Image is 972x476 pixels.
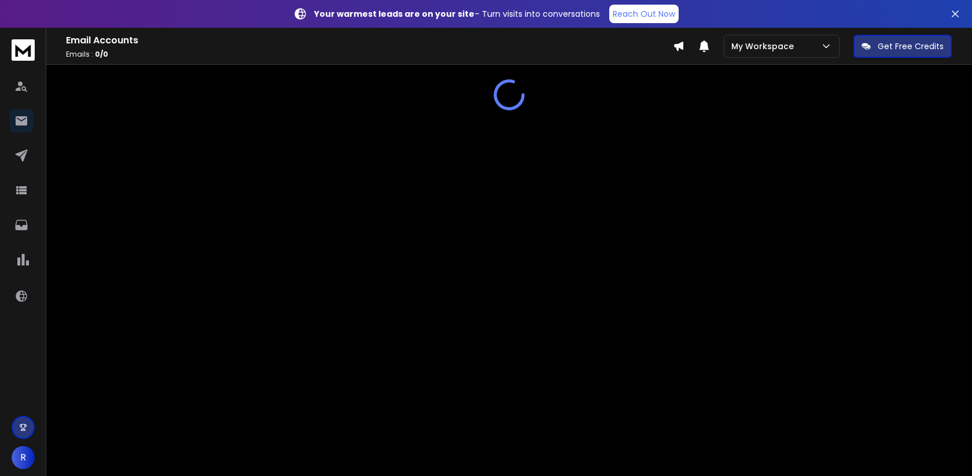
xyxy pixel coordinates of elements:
p: Get Free Credits [878,40,944,52]
h1: Email Accounts [66,34,673,47]
button: R [12,446,35,469]
a: Reach Out Now [609,5,679,23]
button: Get Free Credits [853,35,952,58]
p: Emails : [66,50,673,59]
p: My Workspace [731,40,798,52]
span: 0 / 0 [95,49,108,59]
p: – Turn visits into conversations [314,8,600,20]
p: Reach Out Now [613,8,675,20]
strong: Your warmest leads are on your site [314,8,474,20]
img: logo [12,39,35,61]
